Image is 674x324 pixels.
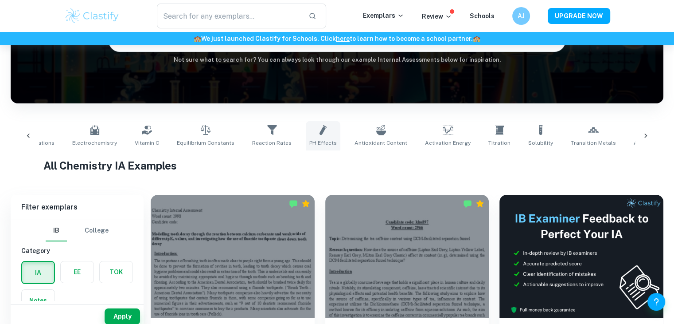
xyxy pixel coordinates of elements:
span: 🏫 [473,35,480,42]
span: Solubility [528,139,553,147]
h6: Not sure what to search for? You can always look through our example Internal Assessments below f... [11,55,663,64]
button: IA [22,262,54,283]
button: College [85,220,109,241]
span: pH Effects [309,139,337,147]
span: Activation Energy [425,139,471,147]
h6: AJ [516,11,526,21]
button: Help and Feedback [647,293,665,311]
span: 🏫 [194,35,201,42]
input: Search for any exemplars... [157,4,302,28]
a: Schools [470,12,495,20]
div: Premium [475,199,484,208]
div: Premium [301,199,310,208]
button: UPGRADE NOW [548,8,610,24]
button: TOK [100,261,132,283]
span: Antioxidant Content [355,139,407,147]
button: EE [61,261,94,283]
span: Electrochemistry [72,139,117,147]
span: Equilibrium Constants [177,139,234,147]
p: Review [422,12,452,21]
h6: Category [21,246,133,256]
img: Marked [289,199,298,208]
a: here [336,35,350,42]
button: IB [46,220,67,241]
div: Filter type choice [46,220,109,241]
span: Vitamin C [135,139,159,147]
button: Notes [22,290,55,311]
h1: All Chemistry IA Examples [43,158,631,174]
span: Titration [488,139,510,147]
img: Clastify logo [64,7,121,25]
button: AJ [512,7,530,25]
span: Transition Metals [571,139,616,147]
h6: We just launched Clastify for Schools. Click to learn how to become a school partner. [2,34,672,43]
p: Exemplars [363,11,404,20]
img: Thumbnail [499,195,663,318]
span: Reaction Rates [252,139,292,147]
img: Marked [463,199,472,208]
h6: Filter exemplars [11,195,144,220]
